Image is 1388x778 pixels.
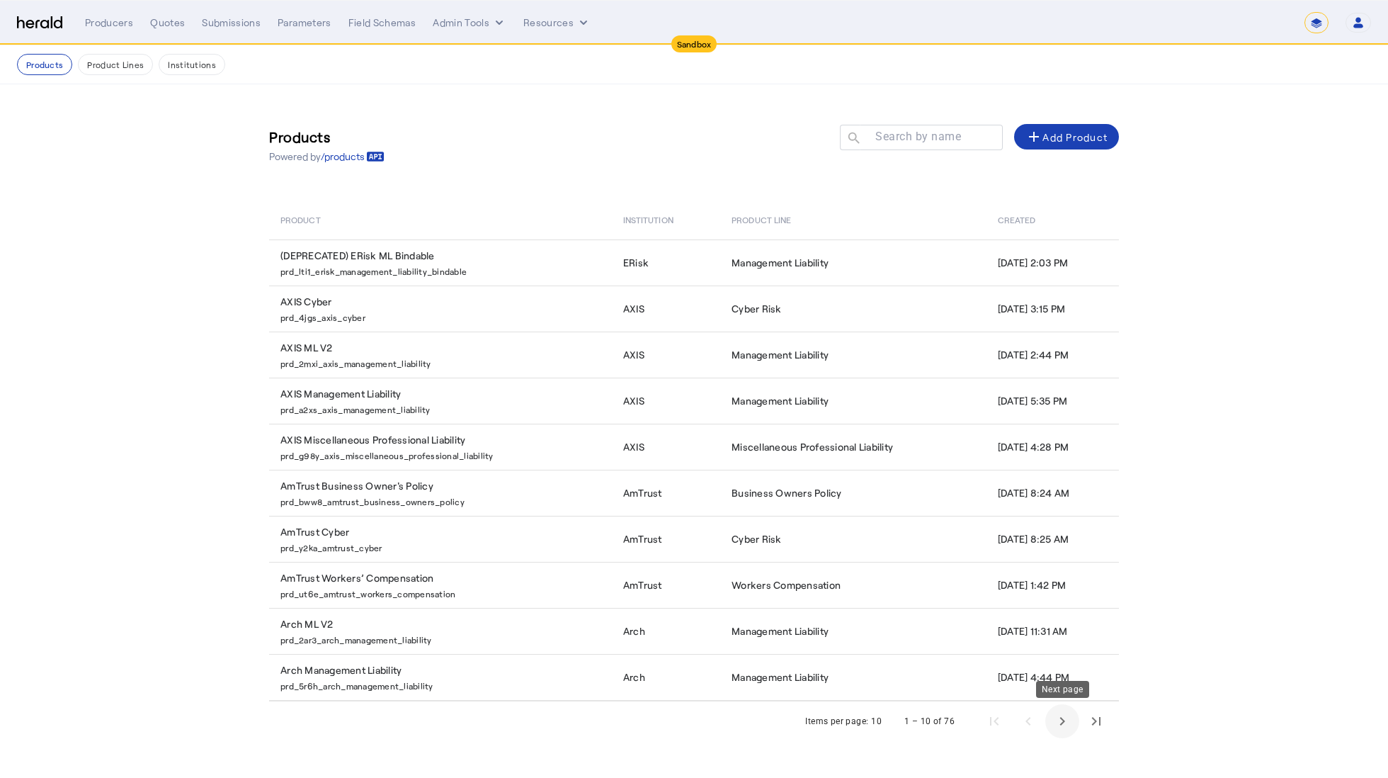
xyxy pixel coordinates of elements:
[1025,128,1108,145] div: Add Product
[433,16,506,30] button: internal dropdown menu
[671,35,717,52] div: Sandbox
[720,608,986,654] td: Management Liability
[720,200,986,239] th: Product Line
[612,654,720,701] td: Arch
[280,355,606,369] p: prd_2mxi_axis_management_liability
[269,286,612,332] td: AXIS Cyber
[280,539,606,553] p: prd_y2ka_amtrust_cyber
[612,608,720,654] td: Arch
[986,654,1119,701] td: [DATE] 4:44 PM
[523,16,591,30] button: Resources dropdown menu
[720,654,986,701] td: Management Liability
[269,608,612,654] td: Arch ML V2
[875,130,961,143] mat-label: Search by name
[278,16,331,30] div: Parameters
[269,562,612,608] td: AmTrust Workers’ Compensation
[720,562,986,608] td: Workers Compensation
[805,714,868,728] div: Items per page:
[269,150,385,164] p: Powered by
[720,470,986,516] td: Business Owners Policy
[269,516,612,562] td: AmTrust Cyber
[720,424,986,470] td: Miscellaneous Professional Liability
[1025,128,1042,145] mat-icon: add
[280,263,606,277] p: prd_lti1_erisk_management_liability_bindable
[280,309,606,323] p: prd_4jgs_axis_cyber
[612,239,720,286] td: ERisk
[986,562,1119,608] td: [DATE] 1:42 PM
[986,200,1119,239] th: Created
[269,332,612,378] td: AXIS ML V2
[986,608,1119,654] td: [DATE] 11:31 AM
[840,130,864,148] mat-icon: search
[612,470,720,516] td: AmTrust
[1045,704,1079,738] button: Next page
[986,424,1119,470] td: [DATE] 4:28 PM
[1079,704,1113,738] button: Last page
[17,54,72,75] button: Products
[612,332,720,378] td: AXIS
[280,493,606,507] p: prd_bww8_amtrust_business_owners_policy
[269,200,612,239] th: Product
[720,378,986,424] td: Management Liability
[280,401,606,415] p: prd_a2xs_axis_management_liability
[269,378,612,424] td: AXIS Management Liability
[78,54,153,75] button: Product Lines
[986,378,1119,424] td: [DATE] 5:35 PM
[17,16,62,30] img: Herald Logo
[720,239,986,286] td: Management Liability
[159,54,225,75] button: Institutions
[85,16,133,30] div: Producers
[269,239,612,286] td: (DEPRECATED) ERisk ML Bindable
[348,16,416,30] div: Field Schemas
[612,378,720,424] td: AXIS
[280,447,606,461] p: prd_g98y_axis_miscellaneous_professional_liability
[269,424,612,470] td: AXIS Miscellaneous Professional Liability
[720,286,986,332] td: Cyber Risk
[269,127,385,147] h3: Products
[1036,681,1089,698] div: Next page
[612,286,720,332] td: AXIS
[986,332,1119,378] td: [DATE] 2:44 PM
[612,200,720,239] th: Institution
[150,16,185,30] div: Quotes
[612,562,720,608] td: AmTrust
[202,16,261,30] div: Submissions
[986,470,1119,516] td: [DATE] 8:24 AM
[986,516,1119,562] td: [DATE] 8:25 AM
[280,585,606,599] p: prd_ut6e_amtrust_workers_compensation
[720,332,986,378] td: Management Liability
[612,424,720,470] td: AXIS
[280,631,606,645] p: prd_2ar3_arch_management_liability
[269,470,612,516] td: AmTrust Business Owner's Policy
[986,286,1119,332] td: [DATE] 3:15 PM
[720,516,986,562] td: Cyber Risk
[986,239,1119,286] td: [DATE] 2:03 PM
[871,714,882,728] div: 10
[321,150,385,164] a: /products
[280,677,606,692] p: prd_5r6h_arch_management_liability
[904,714,955,728] div: 1 – 10 of 76
[612,516,720,562] td: AmTrust
[269,654,612,701] td: Arch Management Liability
[1014,124,1119,150] button: Add Product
